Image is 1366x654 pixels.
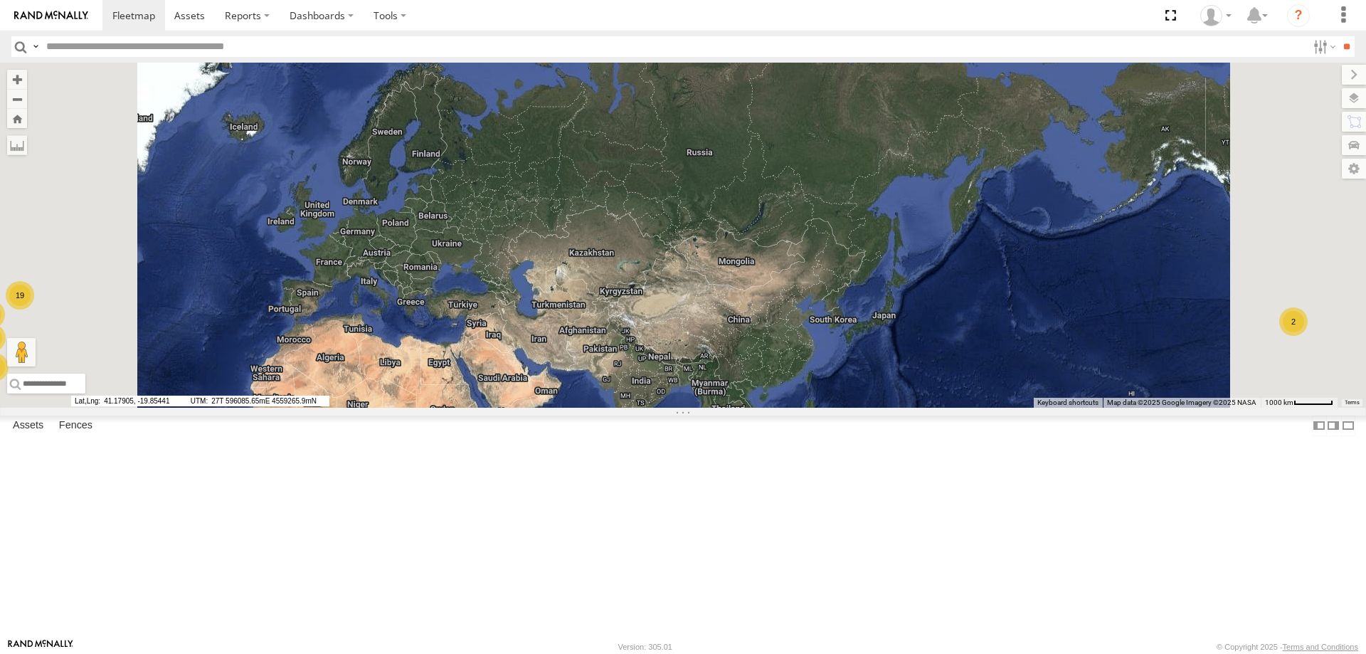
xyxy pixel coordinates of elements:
[1279,307,1308,336] div: 2
[7,338,36,366] button: Drag Pegman onto the map to open Street View
[618,643,672,651] div: Version: 305.01
[1195,5,1237,26] div: Nele .
[30,36,41,57] label: Search Query
[7,70,27,89] button: Zoom in
[1345,400,1360,406] a: Terms
[1217,643,1358,651] div: © Copyright 2025 -
[1341,416,1355,436] label: Hide Summary Table
[1261,398,1338,408] button: Map Scale: 1000 km per 52 pixels
[1283,643,1358,651] a: Terms and Conditions
[7,135,27,155] label: Measure
[6,416,51,436] label: Assets
[1312,416,1326,436] label: Dock Summary Table to the Left
[1265,399,1293,406] span: 1000 km
[1037,398,1098,408] button: Keyboard shortcuts
[1342,159,1366,179] label: Map Settings
[7,89,27,109] button: Zoom out
[71,396,185,406] span: 41.17905, -19.85441
[1308,36,1338,57] label: Search Filter Options
[1287,4,1310,27] i: ?
[187,396,329,406] span: 27T 596085.65mE 4559265.9mN
[6,281,34,310] div: 19
[1107,399,1256,406] span: Map data ©2025 Google Imagery ©2025 NASA
[7,109,27,128] button: Zoom Home
[14,11,88,21] img: rand-logo.svg
[8,640,73,654] a: Visit our Website
[1326,416,1340,436] label: Dock Summary Table to the Right
[52,416,100,436] label: Fences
